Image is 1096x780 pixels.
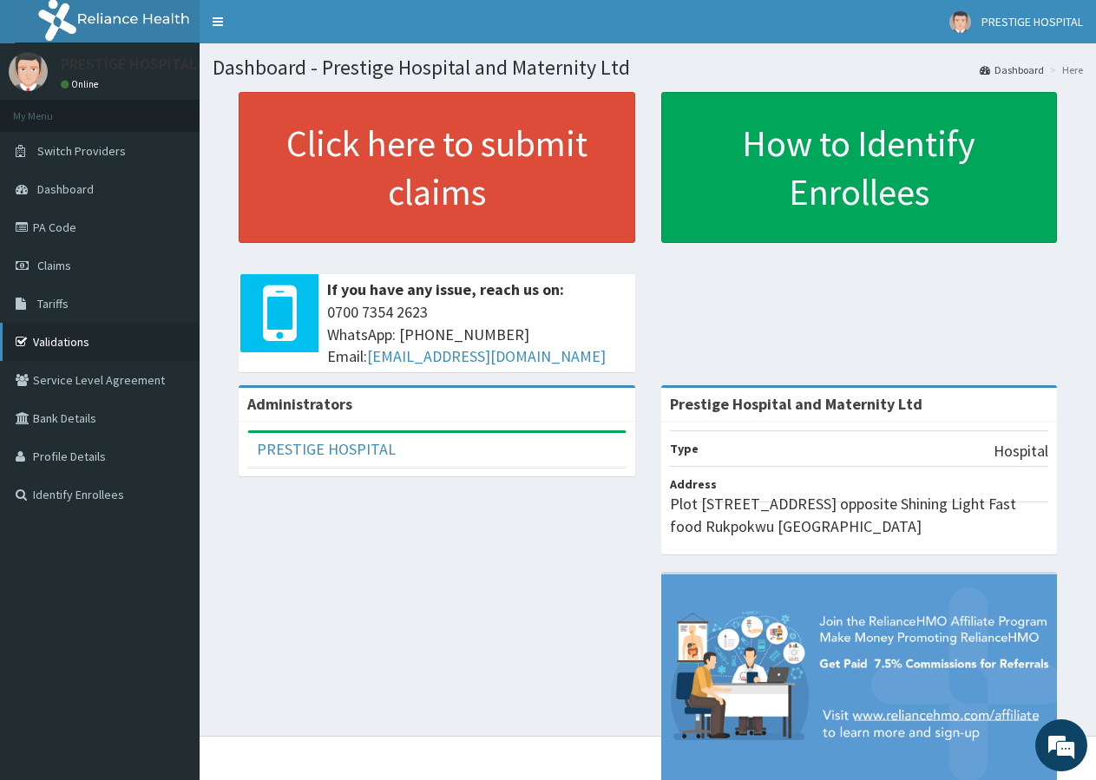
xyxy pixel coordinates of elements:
span: Claims [37,258,71,273]
a: Online [61,78,102,90]
span: Tariffs [37,296,69,311]
b: Administrators [247,394,352,414]
img: User Image [949,11,971,33]
span: PRESTIGE HOSPITAL [981,14,1083,29]
a: Click here to submit claims [239,92,635,243]
strong: Prestige Hospital and Maternity Ltd [670,394,922,414]
img: User Image [9,52,48,91]
p: Hospital [994,440,1048,462]
span: 0700 7354 2623 WhatsApp: [PHONE_NUMBER] Email: [327,301,627,368]
span: Switch Providers [37,143,126,159]
b: Address [670,476,717,492]
p: Plot [STREET_ADDRESS] opposite Shining Light Fast food Rukpokwu [GEOGRAPHIC_DATA] [670,493,1049,537]
a: Dashboard [980,62,1044,77]
b: If you have any issue, reach us on: [327,279,564,299]
a: [EMAIL_ADDRESS][DOMAIN_NAME] [367,346,606,366]
a: PRESTIGE HOSPITAL [257,439,396,459]
a: How to Identify Enrollees [661,92,1058,243]
b: Type [670,441,699,456]
p: PRESTIGE HOSPITAL [61,56,197,72]
li: Here [1046,62,1083,77]
span: Dashboard [37,181,94,197]
h1: Dashboard - Prestige Hospital and Maternity Ltd [213,56,1083,79]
